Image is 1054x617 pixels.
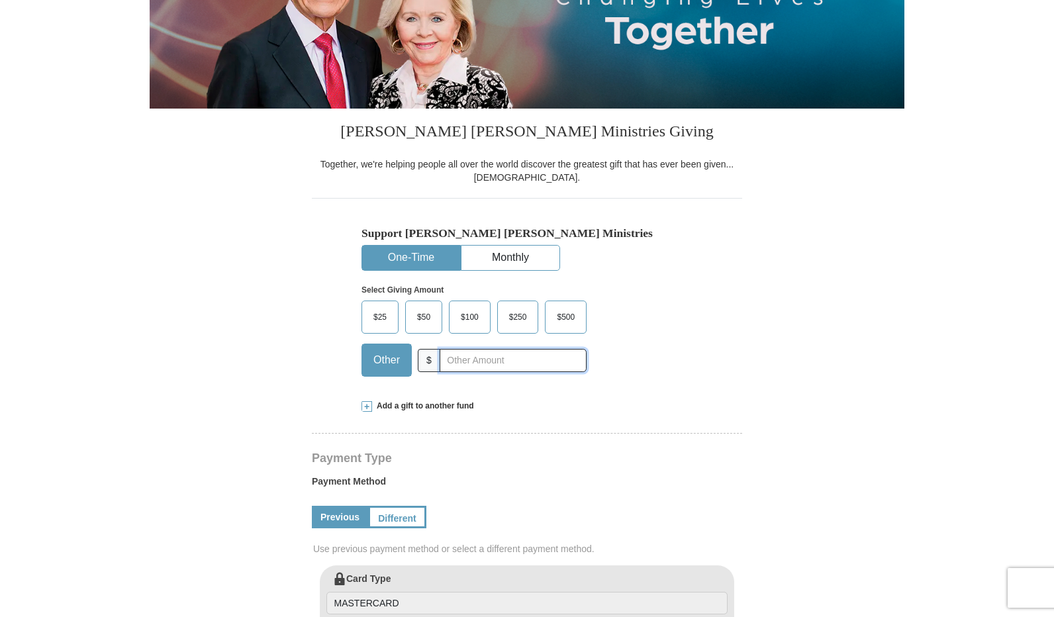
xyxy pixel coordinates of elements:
[312,158,742,184] div: Together, we're helping people all over the world discover the greatest gift that has ever been g...
[362,246,460,270] button: One-Time
[312,475,742,495] label: Payment Method
[503,307,534,327] span: $250
[326,592,728,614] input: Card Type
[372,401,474,412] span: Add a gift to another fund
[367,350,407,370] span: Other
[418,349,440,372] span: $
[312,506,368,528] a: Previous
[367,307,393,327] span: $25
[410,307,437,327] span: $50
[313,542,743,555] span: Use previous payment method or select a different payment method.
[550,307,581,327] span: $500
[312,109,742,158] h3: [PERSON_NAME] [PERSON_NAME] Ministries Giving
[368,506,426,528] a: Different
[326,572,728,614] label: Card Type
[461,246,559,270] button: Monthly
[361,285,444,295] strong: Select Giving Amount
[454,307,485,327] span: $100
[361,226,693,240] h5: Support [PERSON_NAME] [PERSON_NAME] Ministries
[312,453,742,463] h4: Payment Type
[440,349,587,372] input: Other Amount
